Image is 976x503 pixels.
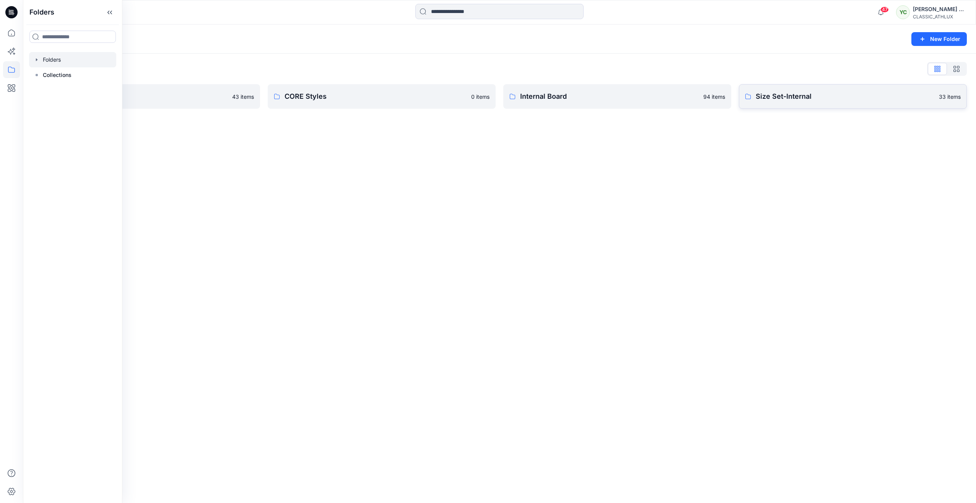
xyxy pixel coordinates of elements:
[32,84,260,109] a: 3D Team43 items
[503,84,731,109] a: Internal Board94 items
[756,91,934,102] p: Size Set-Internal
[913,14,966,20] div: CLASSIC_ATHLUX
[520,91,699,102] p: Internal Board
[913,5,966,14] div: [PERSON_NAME] Cfai
[911,32,967,46] button: New Folder
[268,84,496,109] a: CORE Styles0 items
[880,7,889,13] span: 47
[739,84,967,109] a: Size Set-Internal33 items
[939,93,961,101] p: 33 items
[43,70,72,80] p: Collections
[896,5,910,19] div: YC
[285,91,467,102] p: CORE Styles
[703,93,725,101] p: 94 items
[471,93,490,101] p: 0 items
[232,93,254,101] p: 43 items
[49,91,228,102] p: 3D Team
